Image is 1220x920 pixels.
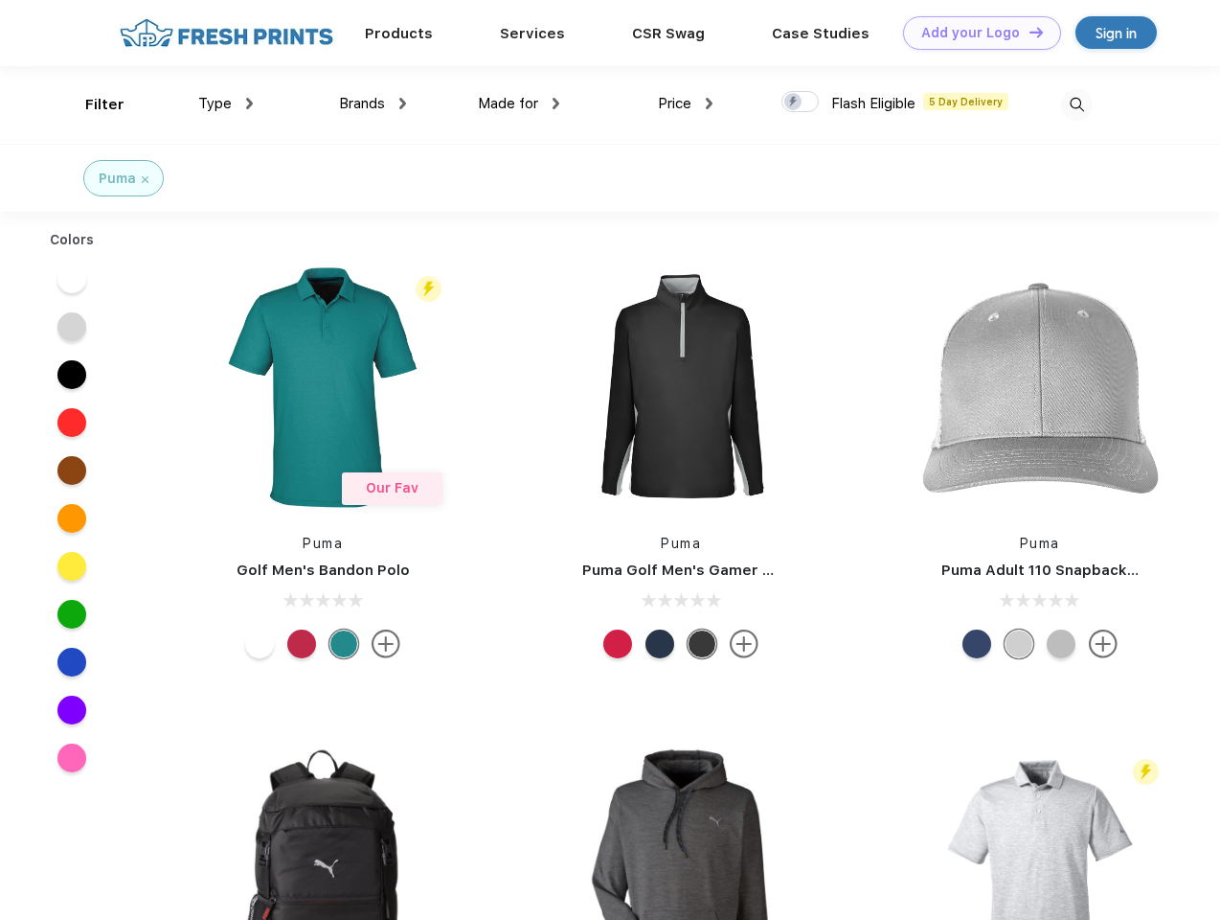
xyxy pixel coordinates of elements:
[554,260,808,515] img: func=resize&h=266
[553,98,559,109] img: dropdown.png
[582,562,885,579] a: Puma Golf Men's Gamer Golf Quarter-Zip
[365,25,433,42] a: Products
[85,94,124,116] div: Filter
[399,98,406,109] img: dropdown.png
[372,630,400,658] img: more.svg
[1005,630,1033,658] div: Quarry Brt Whit
[913,260,1167,515] img: func=resize&h=266
[645,630,674,658] div: Navy Blazer
[114,16,339,50] img: fo%20logo%202.webp
[246,98,253,109] img: dropdown.png
[500,25,565,42] a: Services
[658,95,691,112] span: Price
[632,25,705,42] a: CSR Swag
[198,95,232,112] span: Type
[1133,759,1159,785] img: flash_active_toggle.svg
[1020,536,1060,551] a: Puma
[142,176,148,183] img: filter_cancel.svg
[603,630,632,658] div: Ski Patrol
[1029,27,1043,37] img: DT
[1075,16,1157,49] a: Sign in
[329,630,358,658] div: Green Lagoon
[1096,22,1137,44] div: Sign in
[237,562,410,579] a: Golf Men's Bandon Polo
[287,630,316,658] div: Ski Patrol
[303,536,343,551] a: Puma
[416,276,441,302] img: flash_active_toggle.svg
[831,95,915,112] span: Flash Eligible
[339,95,385,112] span: Brands
[366,480,418,495] span: Our Fav
[1047,630,1075,658] div: Quarry with Brt Whit
[1061,89,1093,121] img: desktop_search.svg
[99,169,136,189] div: Puma
[195,260,450,515] img: func=resize&h=266
[730,630,758,658] img: more.svg
[923,93,1008,110] span: 5 Day Delivery
[245,630,274,658] div: Bright White
[661,536,701,551] a: Puma
[478,95,538,112] span: Made for
[962,630,991,658] div: Peacoat with Qut Shd
[706,98,712,109] img: dropdown.png
[688,630,716,658] div: Puma Black
[921,25,1020,41] div: Add your Logo
[35,230,109,250] div: Colors
[1089,630,1118,658] img: more.svg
